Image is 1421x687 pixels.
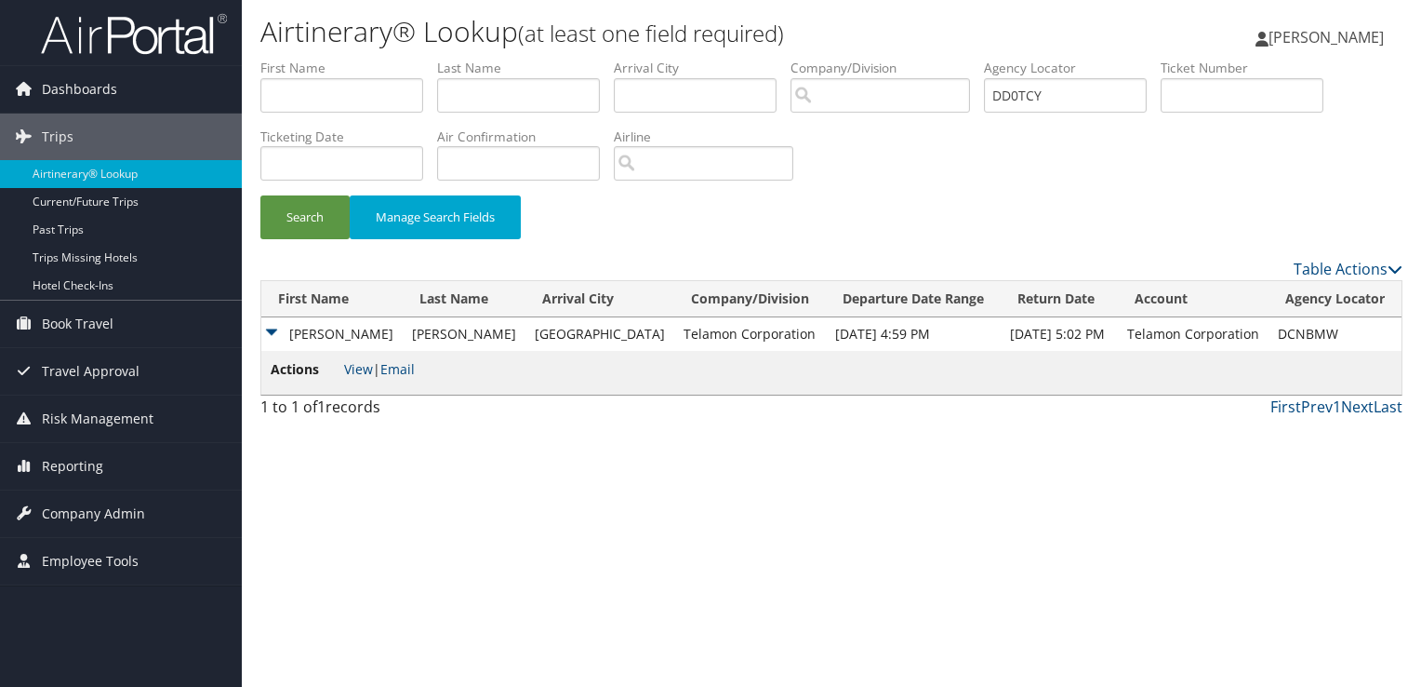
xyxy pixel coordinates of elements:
a: Next [1341,397,1374,417]
small: (at least one field required) [518,18,784,48]
a: Email [380,360,415,378]
span: Employee Tools [42,538,139,585]
label: Agency Locator [984,59,1161,77]
h1: Airtinerary® Lookup [260,12,1022,51]
label: Ticket Number [1161,59,1337,77]
button: Search [260,195,350,239]
label: Company/Division [790,59,984,77]
th: Arrival City: activate to sort column ascending [525,281,674,317]
span: Reporting [42,443,103,490]
label: Arrival City [614,59,790,77]
td: [PERSON_NAME] [261,317,403,351]
span: Trips [42,114,73,160]
td: [PERSON_NAME] [403,317,525,351]
a: [PERSON_NAME] [1255,9,1402,65]
label: Last Name [437,59,614,77]
a: Table Actions [1294,259,1402,279]
span: Company Admin [42,491,145,537]
td: [DATE] 5:02 PM [1001,317,1118,351]
th: Departure Date Range: activate to sort column ascending [826,281,1001,317]
a: Prev [1301,397,1333,417]
td: [GEOGRAPHIC_DATA] [525,317,674,351]
a: First [1270,397,1301,417]
th: Account: activate to sort column ascending [1118,281,1268,317]
td: Telamon Corporation [674,317,826,351]
label: First Name [260,59,437,77]
span: [PERSON_NAME] [1268,27,1384,47]
span: Risk Management [42,396,153,442]
a: 1 [1333,397,1341,417]
button: Manage Search Fields [350,195,521,239]
th: Last Name: activate to sort column ascending [403,281,525,317]
img: airportal-logo.png [41,12,227,56]
td: [DATE] 4:59 PM [826,317,1001,351]
th: Return Date: activate to sort column ascending [1001,281,1118,317]
div: 1 to 1 of records [260,396,525,427]
td: DCNBMW [1268,317,1401,351]
label: Ticketing Date [260,128,437,146]
span: Travel Approval [42,348,139,395]
span: Book Travel [42,301,113,347]
a: View [344,360,373,378]
span: 1 [317,397,325,417]
label: Airline [614,128,807,146]
th: Company/Division [674,281,826,317]
th: Agency Locator: activate to sort column ascending [1268,281,1401,317]
span: Dashboards [42,66,117,113]
a: Last [1374,397,1402,417]
td: Telamon Corporation [1118,317,1268,351]
th: First Name: activate to sort column descending [261,281,403,317]
label: Air Confirmation [437,128,614,146]
span: | [344,360,415,378]
span: Actions [271,359,340,380]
